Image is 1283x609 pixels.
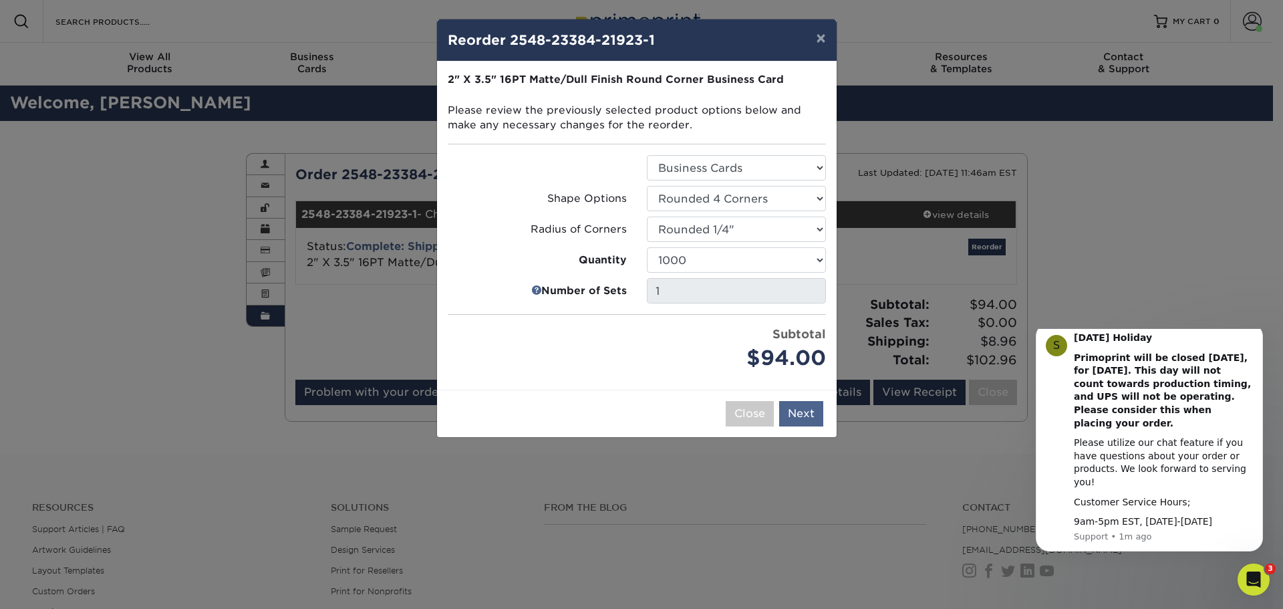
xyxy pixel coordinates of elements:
[647,343,826,374] div: $94.00
[1265,564,1276,574] span: 3
[448,191,627,207] label: Shape Options
[448,73,784,86] strong: 2" X 3.5" 16PT Matte/Dull Finish Round Corner Business Card
[726,401,774,427] button: Close
[448,30,826,50] h4: Reorder 2548-23384-21923-1
[448,222,627,237] label: Radius of Corners
[58,3,237,200] div: Message content
[448,72,826,133] p: Please review the previously selected product options below and make any necessary changes for th...
[541,283,627,299] strong: Number of Sets
[772,327,826,341] strong: Subtotal
[579,253,627,268] strong: Quantity
[1238,564,1270,596] iframe: Intercom live chat
[58,23,235,100] b: Primoprint will be closed [DATE], for [DATE]. This day will not count towards production timing, ...
[58,167,237,180] div: Customer Service Hours;
[805,19,836,57] button: ×
[58,187,237,200] div: 9am-5pm EST, [DATE]-[DATE]
[1016,329,1283,573] iframe: Intercom notifications message
[58,202,237,214] p: Message from Support, sent 1m ago
[779,401,823,427] button: Next
[30,6,51,27] div: Profile image for Support
[58,108,237,160] div: Please utilize our chat feature if you have questions about your order or products. We look forwa...
[58,3,136,14] b: [DATE] Holiday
